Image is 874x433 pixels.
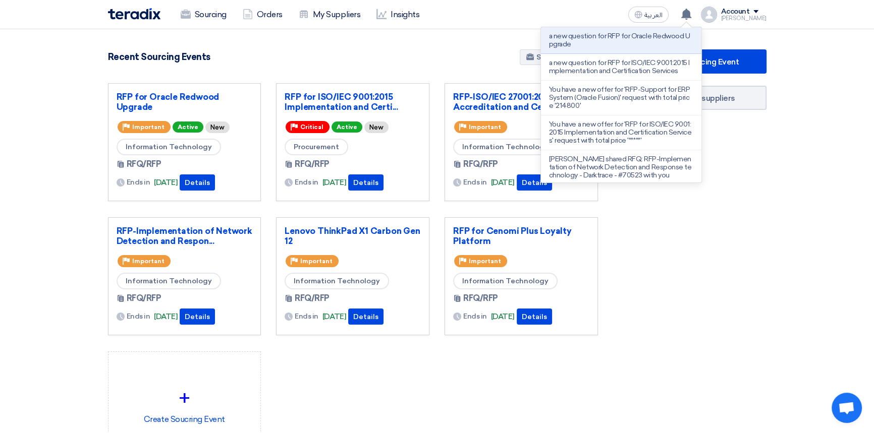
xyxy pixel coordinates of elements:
[453,139,558,155] span: Information Technology
[517,174,552,191] button: Details
[117,273,221,289] span: Information Technology
[549,32,693,48] p: a new question for RFP for Oracle Redwood Upgrade
[117,92,253,112] a: RFP for Oracle Redwood Upgrade
[295,292,330,304] span: RFQ/RFP
[364,121,389,133] div: New
[453,226,589,246] a: RFP for Cenomi Plus Loyalty Platform
[291,4,368,26] a: My Suppliers
[300,258,333,265] span: Important
[295,177,318,188] span: Ends in
[322,177,346,189] span: [DATE]
[295,311,318,322] span: Ends in
[173,4,235,26] a: Sourcing
[520,49,598,65] a: Show All Pipeline
[549,86,693,110] p: You have a new offer for 'RFP-Support for ERP System (Oracle Fusion)' request with total price '2...
[108,8,160,20] img: Teradix logo
[127,311,150,322] span: Ends in
[549,155,693,179] p: [PERSON_NAME] shared RFQ: RFP-Implementation of Network Detection and Response technology - Darkt...
[368,4,427,26] a: Insights
[127,177,150,188] span: Ends in
[463,158,498,170] span: RFQ/RFP
[322,311,346,323] span: [DATE]
[295,158,330,170] span: RFQ/RFP
[285,273,389,289] span: Information Technology
[117,383,253,413] div: +
[517,308,552,325] button: Details
[285,92,421,112] a: RFP for ISO/IEC 9001:2015 Implementation and Certi...
[205,121,230,133] div: New
[721,8,750,16] div: Account
[348,308,384,325] button: Details
[628,7,669,23] button: العربية
[235,4,291,26] a: Orders
[463,311,487,322] span: Ends in
[154,177,178,189] span: [DATE]
[469,123,501,131] span: Important
[453,273,558,289] span: Information Technology
[127,292,161,304] span: RFQ/RFP
[549,59,693,75] p: a new question for RFP for ISO/IEC 9001:2015 Implementation and Certification Services
[469,258,501,265] span: Important
[644,12,663,19] span: العربية
[491,177,515,189] span: [DATE]
[108,51,210,63] h4: Recent Sourcing Events
[117,226,253,246] a: RFP-Implementation of Network Detection and Respon...
[332,121,362,133] span: Active
[180,308,215,325] button: Details
[463,177,487,188] span: Ends in
[285,226,421,246] a: Lenovo ThinkPad X1 Carbon Gen 12
[701,7,717,23] img: profile_test.png
[549,120,693,145] p: You have a new offer for 'RFP for ISO/IEC 9001:2015 Implementation and Certification Services' re...
[721,16,767,21] div: [PERSON_NAME]
[300,123,323,131] span: Critical
[132,258,165,265] span: Important
[173,121,203,133] span: Active
[463,292,498,304] span: RFQ/RFP
[348,174,384,191] button: Details
[832,393,862,423] a: Open chat
[132,123,165,131] span: Important
[285,139,348,155] span: Procurement
[491,311,515,323] span: [DATE]
[154,311,178,323] span: [DATE]
[180,174,215,191] button: Details
[453,92,589,112] a: RFP-ISO/IEC 27001:2022 Accreditation and Certifica...
[117,139,221,155] span: Information Technology
[127,158,161,170] span: RFQ/RFP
